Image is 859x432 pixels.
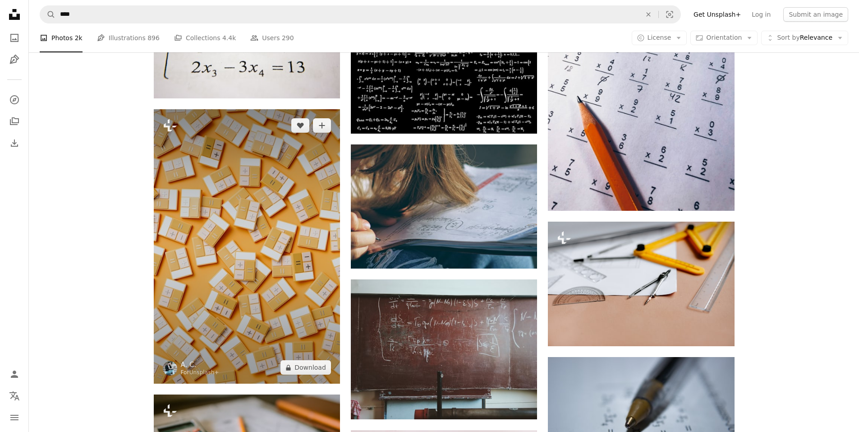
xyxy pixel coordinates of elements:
span: 290 [282,33,294,43]
button: Visual search [659,6,680,23]
a: Illustrations [5,51,23,69]
a: black retractable pen on white printer paper [548,415,734,423]
a: Explore [5,91,23,109]
span: Orientation [706,34,742,41]
button: Language [5,387,23,405]
a: Log in [746,7,776,22]
button: Search Unsplash [40,6,55,23]
a: Collections 4.4k [174,23,236,52]
button: License [632,31,687,45]
form: Find visuals sitewide [40,5,681,23]
a: a bunch of yellow and white boxes on a yellow surface [154,242,340,251]
span: License [648,34,671,41]
img: woman in blue denim jacket holding white paper [351,144,537,269]
span: 4.4k [222,33,236,43]
span: Relevance [777,33,832,42]
a: Get Unsplash+ [688,7,746,22]
a: Photos [5,29,23,47]
a: Users 290 [250,23,294,52]
img: a bunch of yellow and white boxes on a yellow surface [154,109,340,384]
a: Download History [5,134,23,152]
button: Like [291,118,309,133]
a: Unsplash+ [189,369,219,376]
button: Submit an image [783,7,848,22]
img: written equations on brown wooden board [351,279,537,419]
a: a pair of scissors, a ruler, and a ruler on a table [548,279,734,288]
button: Orientation [690,31,758,45]
button: Add to Collection [313,118,331,133]
img: Go to A. C.'s profile [163,361,177,376]
a: written equations on brown wooden board [351,345,537,353]
span: 896 [147,33,160,43]
a: A. C. [181,360,219,369]
div: For [181,369,219,376]
img: a pair of scissors, a ruler, and a ruler on a table [548,222,734,346]
a: woman in blue denim jacket holding white paper [351,202,537,210]
button: Clear [639,6,658,23]
a: Illustrations 896 [97,23,160,52]
a: brown pencil on equation paper [548,82,734,90]
button: Sort byRelevance [761,31,848,45]
a: Home — Unsplash [5,5,23,25]
span: Sort by [777,34,799,41]
a: Log in / Sign up [5,365,23,383]
a: Collections [5,112,23,130]
a: a black and white photo of a number of calculations [351,60,537,68]
button: Menu [5,409,23,427]
button: Download [280,360,331,375]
